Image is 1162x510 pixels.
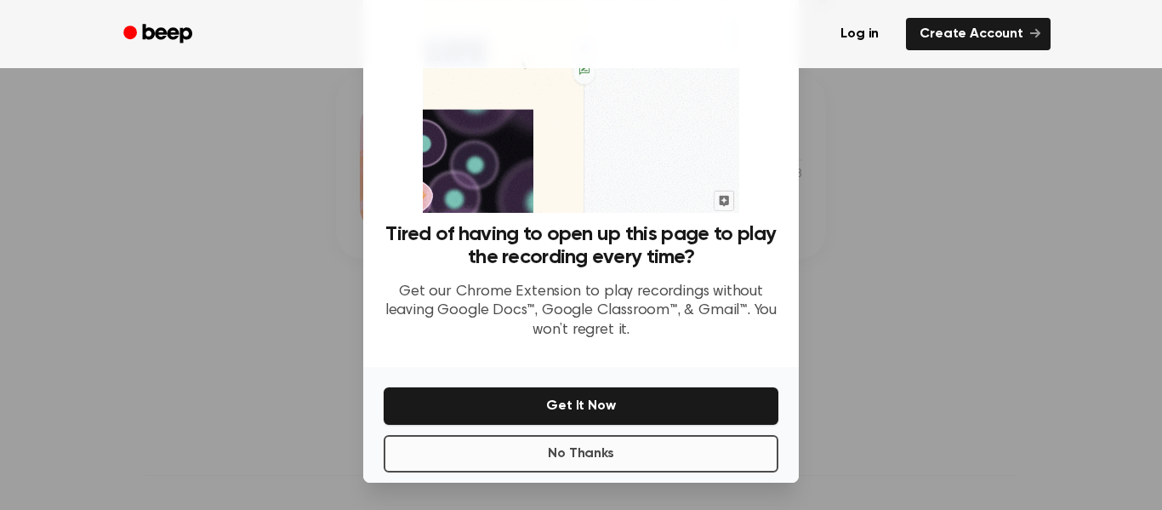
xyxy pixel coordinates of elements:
[384,387,778,425] button: Get It Now
[384,223,778,269] h3: Tired of having to open up this page to play the recording every time?
[111,18,208,51] a: Beep
[384,283,778,341] p: Get our Chrome Extension to play recordings without leaving Google Docs™, Google Classroom™, & Gm...
[823,14,896,54] a: Log in
[384,435,778,473] button: No Thanks
[906,18,1051,50] a: Create Account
